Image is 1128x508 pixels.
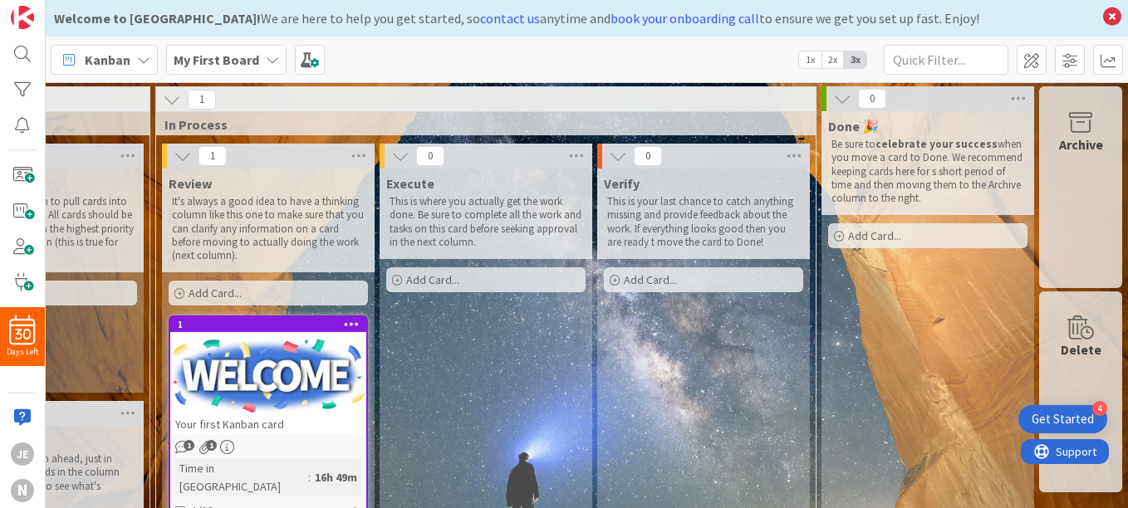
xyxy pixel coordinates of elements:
span: In Process [164,116,795,133]
div: 1 [178,319,366,330]
p: This is your last chance to catch anything missing and provide feedback about the work. If everyt... [607,195,800,249]
span: 1 [184,440,194,451]
span: 1 [199,146,227,166]
p: Be sure to when you move a card to Done. We recommend keeping cards here for s short period of ti... [831,138,1024,205]
a: contact us [480,10,540,27]
div: 1 [170,317,366,332]
div: 1Your first Kanban card [170,317,366,435]
p: It's always a good idea to have a thinking column like this one to make sure that you can clarify... [172,195,365,262]
span: Add Card... [624,272,677,287]
div: JE [11,442,34,466]
div: We are here to help you get started, so anytime and to ensure we get you set up fast. Enjoy! [54,8,1095,28]
div: Open Get Started checklist, remaining modules: 4 [1018,405,1107,433]
span: Add Card... [189,286,242,300]
span: Review [169,175,212,192]
p: This is where you actually get the work done. Be sure to complete all the work and tasks on this ... [390,195,582,249]
div: Delete [1061,339,1101,359]
span: 1x [799,51,821,68]
span: Verify [604,175,640,192]
span: Add Card... [848,228,901,243]
span: Kanban [85,50,130,70]
b: Welcome to [GEOGRAPHIC_DATA]! [54,10,261,27]
span: 3x [844,51,866,68]
span: 0 [634,146,662,166]
span: 0 [858,89,886,109]
span: 30 [15,329,31,340]
div: 16h 49m [311,468,361,486]
span: Add Card... [406,272,459,287]
a: book your onboarding call [611,10,759,27]
strong: celebrate your success [875,137,998,151]
div: Get Started [1032,411,1094,427]
span: 1 [188,90,216,110]
span: Execute [386,175,434,192]
span: 2x [821,51,844,68]
img: Visit kanbanzone.com [11,6,34,29]
span: 1 [206,440,217,451]
div: Archive [1059,134,1103,154]
div: 4 [1092,401,1107,416]
div: Your first Kanban card [170,413,366,435]
div: Time in [GEOGRAPHIC_DATA] [175,459,308,496]
span: Done 🎉 [828,118,879,134]
span: Support [35,2,76,22]
span: 0 [416,146,444,166]
b: My First Board [174,51,259,68]
input: Quick Filter... [884,45,1008,75]
div: N [11,479,34,502]
span: : [308,468,311,486]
